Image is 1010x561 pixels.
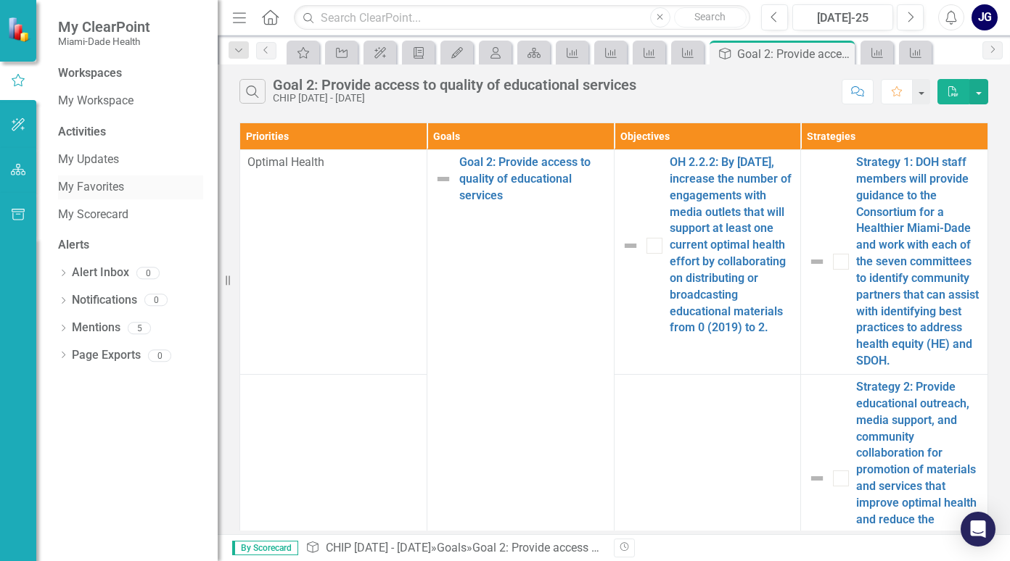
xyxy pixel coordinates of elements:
span: Optimal Health [247,154,419,171]
div: [DATE]-25 [797,9,888,27]
img: Not Defined [435,170,452,188]
a: OH 2.2.2: By [DATE], increase the number of engagements with media outlets that will support at l... [670,154,794,336]
a: Alert Inbox [72,265,129,281]
img: ClearPoint Strategy [7,16,33,41]
a: Goal 2: Provide access to quality of educational services [459,154,607,204]
span: My ClearPoint [58,18,150,36]
a: My Workspace [58,93,203,109]
img: Not Defined [808,470,826,487]
span: By Scorecard [232,541,298,555]
small: Miami-Dade Health [58,36,150,47]
input: Search ClearPoint... [294,5,750,30]
a: Notifications [72,292,137,309]
a: Goals [437,541,467,554]
a: Mentions [72,320,120,336]
div: Goal 2: Provide access to quality of educational services [737,45,851,63]
a: My Scorecard [58,207,203,223]
a: My Updates [58,151,203,168]
div: Goal 2: Provide access to quality of educational services [273,77,636,93]
div: Goal 2: Provide access to quality of educational services [472,541,760,554]
a: CHIP [DATE] - [DATE] [326,541,431,554]
div: 0 [148,349,171,362]
div: CHIP [DATE] - [DATE] [273,93,636,104]
td: Double-Click to Edit Right Click for Context Menu [801,150,988,375]
a: Page Exports [72,347,141,364]
a: Strategy 1: DOH staff members will provide guidance to the Consortium for a Healthier Miami-Dade ... [856,154,980,370]
div: 0 [136,267,160,279]
span: Search [694,11,726,22]
div: 0 [144,294,168,307]
img: Not Defined [808,253,826,270]
img: Not Defined [622,237,639,254]
div: Alerts [58,237,203,254]
td: Double-Click to Edit Right Click for Context Menu [614,150,801,375]
div: 5 [128,322,151,334]
button: JG [972,4,998,30]
div: Workspaces [58,65,122,82]
button: Search [674,7,747,28]
a: My Favorites [58,179,203,196]
div: Activities [58,124,203,141]
button: [DATE]-25 [792,4,893,30]
div: Open Intercom Messenger [961,512,995,547]
div: » » [305,540,603,557]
